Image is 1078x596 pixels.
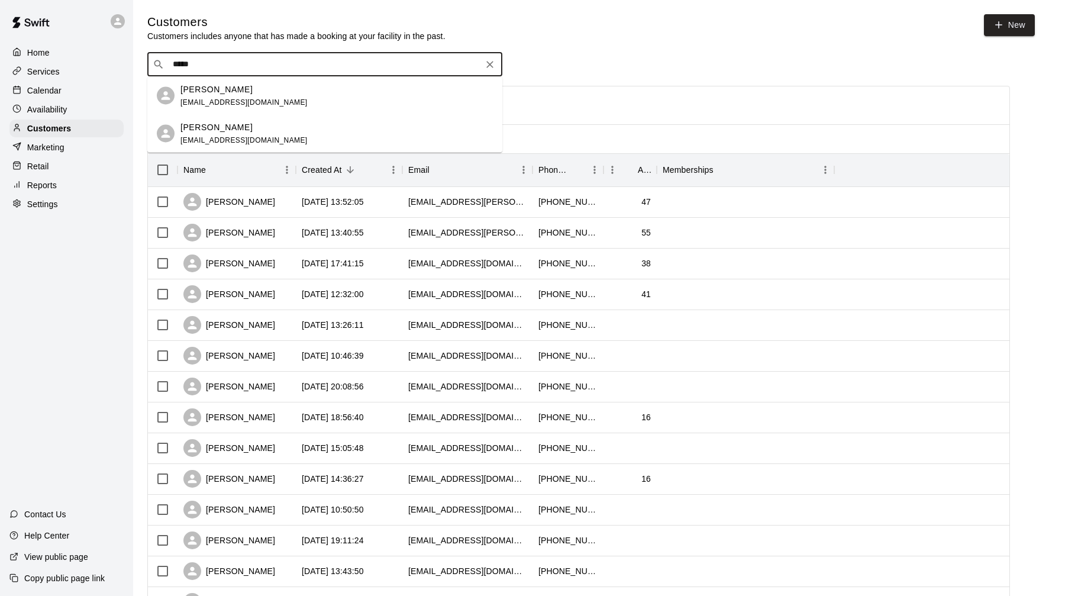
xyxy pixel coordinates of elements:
div: suelannon@gmail.com [408,381,527,392]
a: Retail [9,157,124,175]
div: Memberships [663,153,714,186]
p: Help Center [24,530,69,542]
div: [PERSON_NAME] [183,254,275,272]
div: [PERSON_NAME] [183,470,275,488]
div: +14017440052 [538,319,598,331]
div: Memberships [657,153,834,186]
div: 2025-08-13 18:56:40 [302,411,364,423]
a: Home [9,44,124,62]
div: +14019541431 [538,257,598,269]
div: Marketing [9,138,124,156]
p: Copy public page link [24,572,105,584]
div: [PERSON_NAME] [183,224,275,241]
h5: Customers [147,14,446,30]
div: [PERSON_NAME] [183,531,275,549]
div: 2025-07-29 19:11:24 [302,534,364,546]
div: 2025-08-19 20:08:56 [302,381,364,392]
div: jenbock2015@gmail.com [408,350,527,362]
div: jenniferecooney@gmail.com [408,534,527,546]
div: +18607532391 [538,381,598,392]
div: 2025-08-03 15:05:48 [302,442,364,454]
div: Search customers by name or email [147,53,502,76]
div: ncgraveline@yahoo.com [408,319,527,331]
a: Settings [9,195,124,213]
button: Sort [569,162,586,178]
div: [PERSON_NAME] [183,562,275,580]
div: 47 [641,196,651,208]
div: [PERSON_NAME] [183,501,275,518]
div: 38 [641,257,651,269]
button: Menu [385,161,402,179]
div: 55 [641,227,651,239]
button: Sort [621,162,638,178]
p: Customers [27,123,71,134]
div: Age [638,153,651,186]
div: Phone Number [532,153,603,186]
button: Sort [430,162,446,178]
p: Marketing [27,141,64,153]
div: +14019657940 [538,288,598,300]
div: [PERSON_NAME] [183,439,275,457]
button: Sort [206,162,222,178]
div: Age [603,153,657,186]
p: Home [27,47,50,59]
div: [PERSON_NAME] [183,378,275,395]
p: Calendar [27,85,62,96]
div: Phone Number [538,153,569,186]
button: Sort [342,162,359,178]
div: Rylee Shaw [157,125,175,143]
button: Sort [714,162,730,178]
button: Menu [515,161,532,179]
div: 2025-08-03 14:36:27 [302,473,364,485]
span: [EMAIL_ADDRESS][DOMAIN_NAME] [180,136,308,144]
p: Services [27,66,60,78]
div: Email [402,153,532,186]
div: Services [9,63,124,80]
div: saraslitt88@gmail.com [408,442,527,454]
div: 41 [641,288,651,300]
div: ellie.bamford@yahoo.com [408,411,527,423]
div: 2025-09-10 17:41:15 [302,257,364,269]
a: Reports [9,176,124,194]
div: [PERSON_NAME] [183,285,275,303]
div: +14013919679 [538,565,598,577]
div: [PERSON_NAME] [183,347,275,365]
div: 16 [641,473,651,485]
p: Contact Us [24,508,66,520]
div: 2025-09-02 13:26:11 [302,319,364,331]
button: Menu [603,161,621,179]
div: +14018713104 [538,504,598,516]
div: 2025-09-10 12:32:00 [302,288,364,300]
div: [PERSON_NAME] [183,316,275,334]
div: +14014478188 [538,350,598,362]
div: dhhughes071@cox.net [408,227,527,239]
div: 16 [641,411,651,423]
div: 2025-09-16 13:52:05 [302,196,364,208]
a: Availability [9,101,124,118]
div: Name [177,153,296,186]
div: gbar9143@cox.net [408,196,527,208]
p: Customers includes anyone that has made a booking at your facility in the past. [147,30,446,42]
div: Created At [302,153,342,186]
div: 2025-08-22 10:46:39 [302,350,364,362]
a: New [984,14,1035,36]
p: Retail [27,160,49,172]
div: pelchat4169@aol.com [408,504,527,516]
div: +14013047313 [538,411,598,423]
div: whcrokeriv@gmail.com [408,565,527,577]
button: Menu [278,161,296,179]
p: Settings [27,198,58,210]
a: Calendar [9,82,124,99]
div: +14012696957 [538,442,598,454]
button: Menu [816,161,834,179]
div: 2025-07-30 10:50:50 [302,504,364,516]
a: Customers [9,120,124,137]
div: +14016038609 [538,196,598,208]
